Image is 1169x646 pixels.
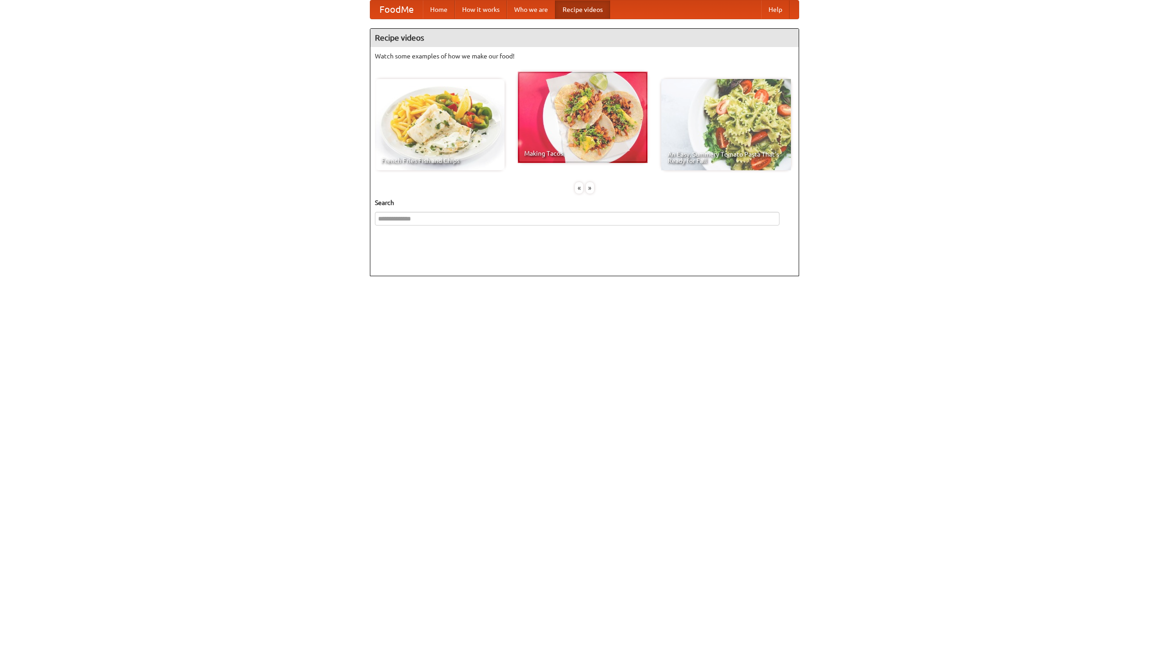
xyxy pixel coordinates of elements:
[370,0,423,19] a: FoodMe
[524,150,641,157] span: Making Tacos
[381,158,498,164] span: French Fries Fish and Chips
[370,29,799,47] h4: Recipe videos
[375,198,794,207] h5: Search
[668,151,785,164] span: An Easy, Summery Tomato Pasta That's Ready for Fall
[455,0,507,19] a: How it works
[761,0,790,19] a: Help
[375,52,794,61] p: Watch some examples of how we make our food!
[555,0,610,19] a: Recipe videos
[586,182,594,194] div: »
[375,79,505,170] a: French Fries Fish and Chips
[661,79,791,170] a: An Easy, Summery Tomato Pasta That's Ready for Fall
[507,0,555,19] a: Who we are
[518,72,648,163] a: Making Tacos
[575,182,583,194] div: «
[423,0,455,19] a: Home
